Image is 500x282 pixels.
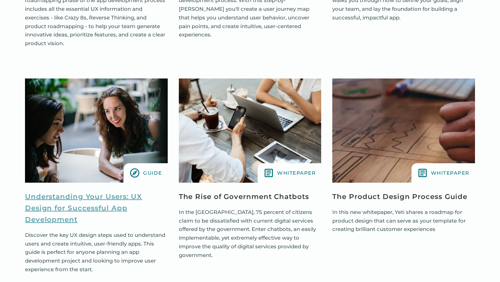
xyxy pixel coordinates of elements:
[417,167,428,179] img: whitepaper icon
[179,78,322,183] a: View Resource
[431,170,469,176] div: Whitepaper
[263,167,274,179] img: whitepaper icon
[332,78,475,183] a: View Resource
[332,208,475,234] p: In this new whitepaper, Yeti shares a roadmap for product design that can serve as your template ...
[25,231,168,274] p: Discover the key UX design steps used to understand users and create intuitive, user-friendly app...
[129,167,140,179] img: Guide icon
[179,208,322,260] p: In the [GEOGRAPHIC_DATA], 75 percent of citizens claim to be dissatisfied with current digital se...
[277,170,316,176] div: Whitepaper
[332,191,475,202] a: The Product Design Process Guide
[25,191,168,225] a: Understanding Your Users: UX Design for Successful App Development
[179,191,322,202] a: The Rise of Government Chatbots
[143,170,162,176] div: Guide
[25,78,168,183] a: View Resource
